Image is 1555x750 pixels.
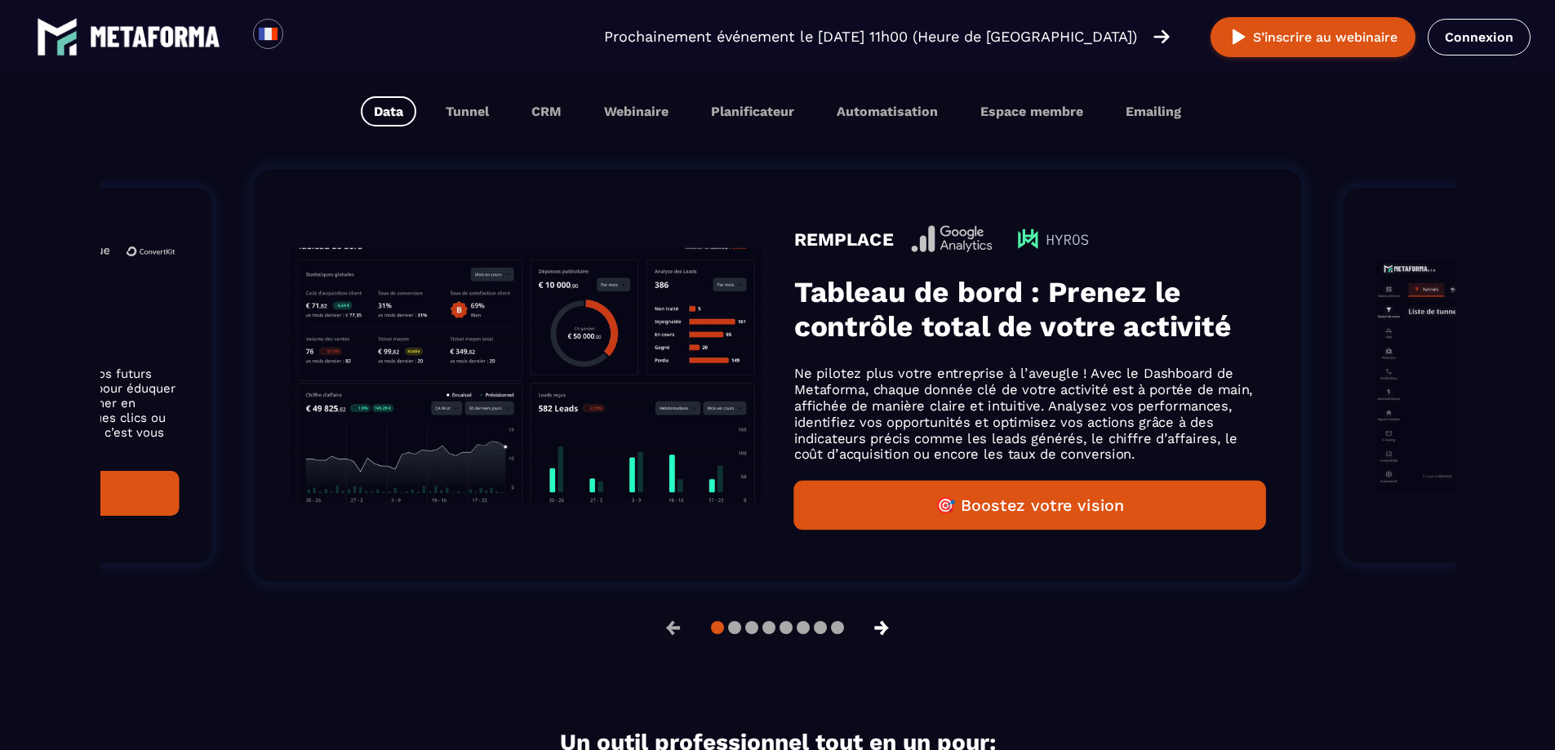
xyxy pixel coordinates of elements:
[860,608,903,647] button: →
[1211,17,1415,57] button: S’inscrire au webinaire
[698,96,807,126] button: Planificateur
[1153,28,1170,46] img: arrow-right
[591,96,682,126] button: Webinaire
[258,24,278,44] img: fr
[967,96,1096,126] button: Espace membre
[652,608,695,647] button: ←
[297,27,309,47] input: Search for option
[1113,96,1194,126] button: Emailing
[1010,221,1089,257] img: icon
[361,96,416,126] button: Data
[1428,19,1531,55] a: Connexion
[793,275,1265,344] h3: Tableau de bord : Prenez le contrôle total de votre activité
[793,481,1265,530] button: 🎯 Boostez votre vision
[37,246,110,256] img: icon
[283,19,323,55] div: Search for option
[793,366,1265,463] p: Ne pilotez plus votre entreprise à l’aveugle ! Avec le Dashboard de Metaforma, chaque donnée clé ...
[100,143,1455,608] section: Gallery
[290,248,762,504] img: gif
[1228,27,1249,47] img: play
[518,96,575,126] button: CRM
[604,25,1137,48] p: Prochainement événement le [DATE] 11h00 (Heure de [GEOGRAPHIC_DATA])
[127,235,175,268] img: icon
[37,16,78,57] img: logo
[90,26,220,47] img: logo
[433,96,502,126] button: Tunnel
[911,225,992,253] img: icon
[793,229,893,250] h4: REMPLACE
[824,96,951,126] button: Automatisation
